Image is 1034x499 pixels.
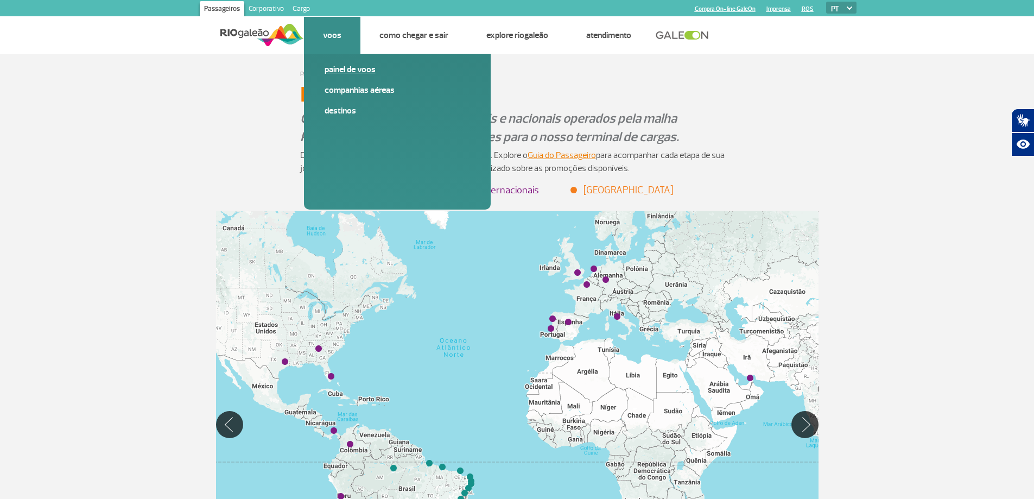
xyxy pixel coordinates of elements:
[468,481,474,487] div: Recife (REC)
[586,30,631,41] a: Atendimento
[323,30,341,41] a: Voos
[457,468,464,474] div: Fortaleza (FOR)
[591,266,597,272] div: Amsterdã (AMS)
[300,70,333,78] a: Página inicial
[695,5,756,12] a: Compra On-line GaleOn
[244,1,288,18] a: Corporativo
[200,1,244,18] a: Passageiros
[325,84,470,96] a: Companhias Aéreas
[468,478,474,484] div: João Pessoa (JPA)
[468,183,539,198] li: Internacionais
[300,149,734,175] p: Desfrute de sua viagem com uma experiência incrível. Explore o para acompanhar cada etapa de sua ...
[548,325,554,332] div: Lisboa (LIS)
[486,30,548,41] a: Explore RIOgaleão
[572,183,673,198] li: [GEOGRAPHIC_DATA]
[791,411,819,438] button: Mover para direita
[461,490,468,496] div: Aracaju (AJU)
[747,375,753,381] div: Dubai (DXB)
[439,464,446,470] div: São Luís (SLZ)
[328,373,334,380] div: Miami (MIA)
[300,109,734,146] p: Conheça os destinos internacionais e nacionais operados pela malha RIOgaleão e traga as suas oper...
[426,460,433,466] div: Belém (BEL)
[802,5,814,12] a: RQS
[465,485,472,491] div: Maceió (MCZ)
[325,64,470,75] a: Painel de voos
[282,358,288,365] div: Houston (HOU)
[390,465,397,471] div: Manaus (MAO)
[602,276,609,283] div: Frankfurt (FRA)
[300,85,734,104] h1: Destinos
[347,441,353,447] div: Bogotá (BOG)
[549,315,556,322] div: Porto (OPO)
[528,150,596,161] a: Guia do Passageiro
[1011,109,1034,132] button: Abrir tradutor de língua de sinais.
[315,345,322,352] div: Atlanta (ATL)
[614,313,620,320] div: Roma (FCO)
[1011,109,1034,156] div: Plugin de acessibilidade da Hand Talk.
[565,319,572,325] div: Madrid (MAD)
[216,411,243,438] button: Mover para esquerda
[574,269,581,276] div: Londres (LHR)
[1011,132,1034,156] button: Abrir recursos assistivos.
[325,105,470,117] a: Destinos
[583,281,590,288] div: Paris (CDG)
[379,30,448,41] a: Como chegar e sair
[766,5,791,12] a: Imprensa
[288,1,314,18] a: Cargo
[331,427,337,434] div: Panamá (PTY)
[467,473,473,480] div: Natal (NAT)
